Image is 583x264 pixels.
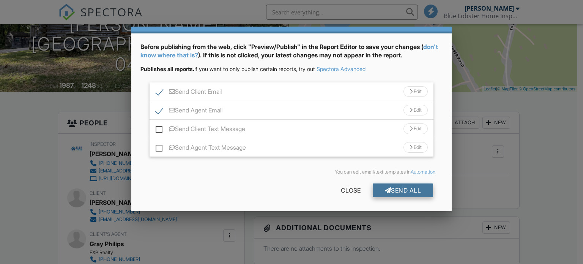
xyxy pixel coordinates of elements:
a: Spectora Advanced [317,66,366,72]
div: Edit [403,142,428,153]
div: Before publishing from the web, click "Preview/Publish" in the Report Editor to save your changes... [140,43,443,66]
span: If you want to only publish certain reports, try out [140,66,315,72]
div: Edit [403,105,428,115]
label: Send Agent Text Message [156,144,246,153]
div: You can edit email/text templates in . [147,169,437,175]
div: Edit [403,123,428,134]
strong: Publishes all reports. [140,66,194,72]
label: Send Client Email [156,88,222,98]
div: Close [329,183,373,197]
div: Send All [373,183,433,197]
a: don't know where that is? [140,43,438,59]
a: Automation [411,169,435,175]
div: Edit [403,86,428,97]
label: Send Agent Email [156,107,222,116]
label: Send Client Text Message [156,125,245,135]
